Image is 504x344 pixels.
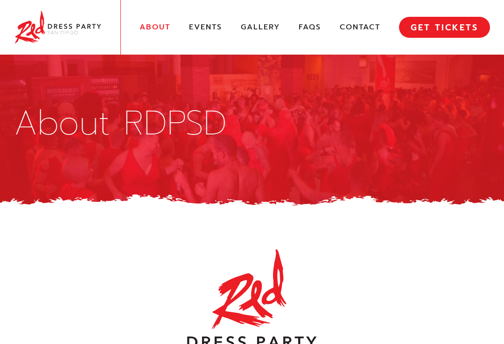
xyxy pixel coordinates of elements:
[189,22,222,32] a: Events
[14,9,102,45] img: Red Dress Party San Diego
[241,22,280,32] a: Gallery
[340,22,380,32] a: Contact
[299,22,321,32] a: FAQs
[140,22,170,32] a: About
[399,17,490,37] a: GET TICKETS
[14,106,490,140] h1: About RDPSD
